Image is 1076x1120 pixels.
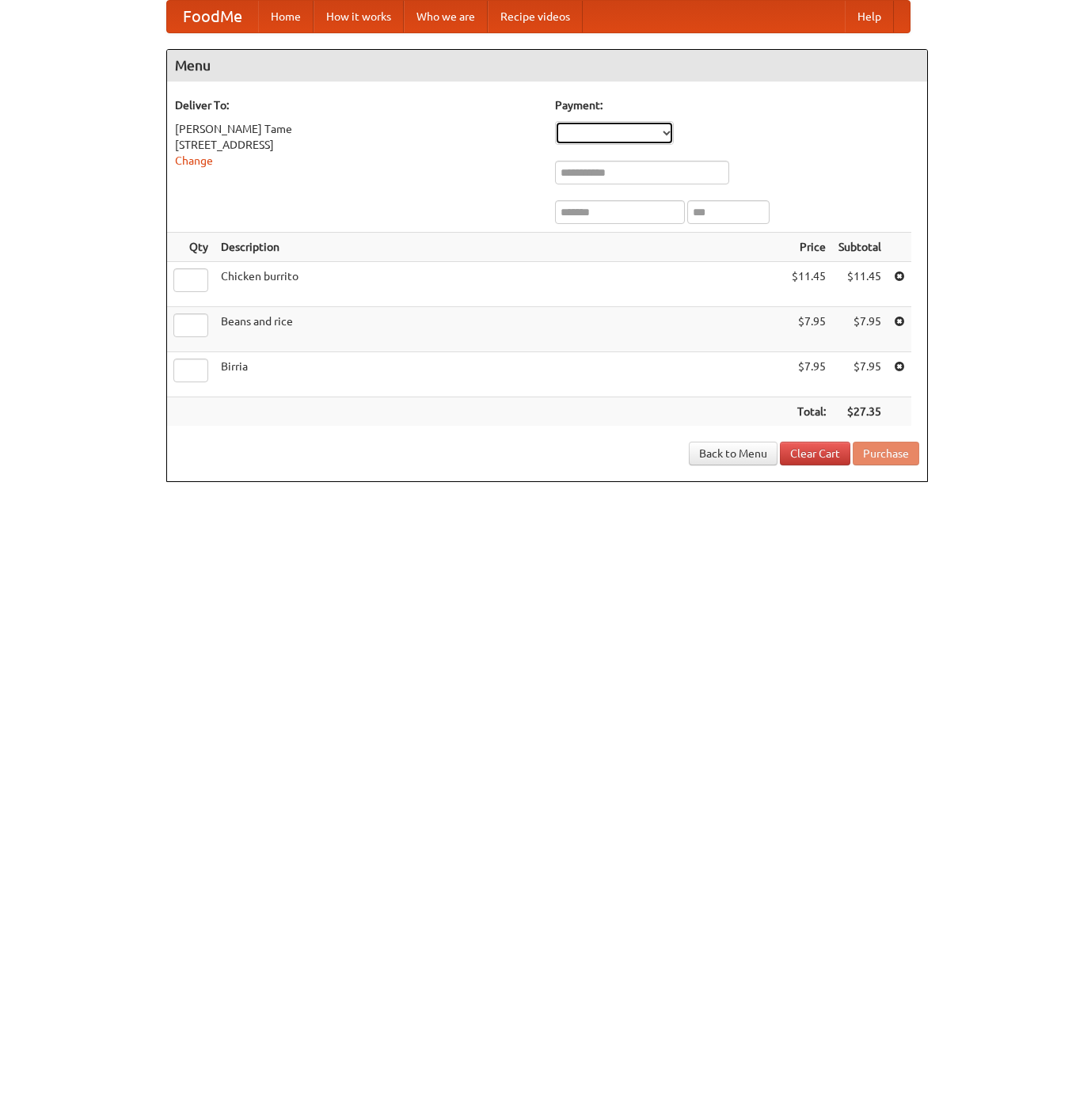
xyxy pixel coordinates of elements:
a: Home [258,1,314,32]
td: Chicken burrito [215,262,785,307]
a: Recipe videos [488,1,583,32]
th: Price [785,233,832,262]
a: Clear Cart [780,442,850,465]
h5: Payment: [555,97,919,113]
a: Help [845,1,894,32]
th: Total: [785,397,832,427]
a: FoodMe [167,1,258,32]
td: $11.45 [785,262,832,307]
div: [PERSON_NAME] Tame [175,121,539,137]
button: Purchase [853,442,919,465]
th: $27.35 [832,397,888,427]
a: Who we are [404,1,488,32]
a: Back to Menu [689,442,778,465]
td: $7.95 [832,352,888,397]
td: Beans and rice [215,307,785,352]
td: Birria [215,352,785,397]
a: How it works [314,1,404,32]
div: [STREET_ADDRESS] [175,137,539,153]
td: $7.95 [785,352,832,397]
td: $7.95 [785,307,832,352]
th: Description [215,233,785,262]
th: Subtotal [832,233,888,262]
th: Qty [167,233,215,262]
a: Change [175,154,213,167]
td: $7.95 [832,307,888,352]
td: $11.45 [832,262,888,307]
h5: Deliver To: [175,97,539,113]
h4: Menu [167,50,927,82]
